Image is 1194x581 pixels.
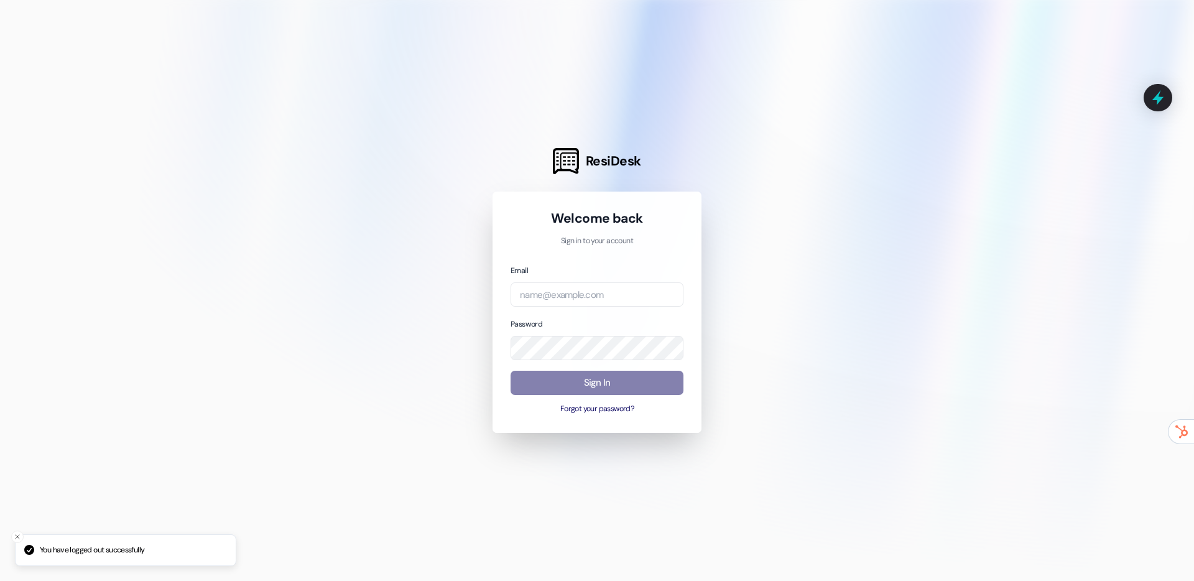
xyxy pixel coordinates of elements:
[511,404,683,415] button: Forgot your password?
[511,236,683,247] p: Sign in to your account
[511,319,542,329] label: Password
[586,152,641,170] span: ResiDesk
[511,266,528,276] label: Email
[553,148,579,174] img: ResiDesk Logo
[40,545,144,556] p: You have logged out successfully
[11,531,24,543] button: Close toast
[511,282,683,307] input: name@example.com
[511,371,683,395] button: Sign In
[511,210,683,227] h1: Welcome back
